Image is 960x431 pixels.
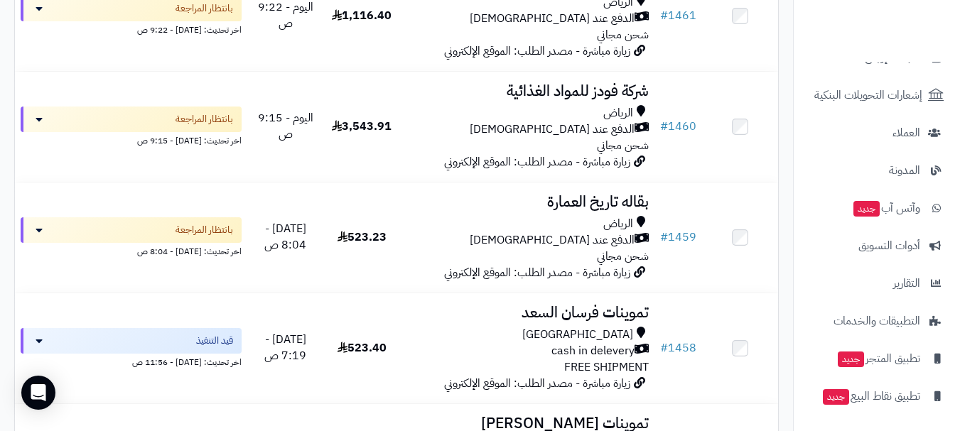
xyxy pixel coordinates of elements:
span: بانتظار المراجعة [176,223,233,237]
a: #1459 [660,229,696,246]
a: #1458 [660,339,696,356]
span: شحن مجاني [597,26,649,43]
span: قيد التنفيذ [196,334,233,348]
span: وآتس آب [852,198,920,218]
span: 1,116.40 [332,7,392,24]
a: تطبيق نقاط البيعجديد [802,379,951,413]
span: الرياض [603,216,633,232]
span: بانتظار المراجعة [176,112,233,126]
span: زيارة مباشرة - مصدر الطلب: الموقع الإلكتروني [444,153,630,170]
span: تطبيق المتجر [836,349,920,369]
span: cash in delevery [551,343,635,359]
span: # [660,118,668,135]
a: وآتس آبجديد [802,191,951,225]
span: تطبيق نقاط البيع [821,386,920,406]
span: بانتظار المراجعة [176,1,233,16]
span: الرياض [603,105,633,121]
span: 3,543.91 [332,118,392,135]
h3: شركة فودز للمواد الغذائية [406,83,649,99]
a: العملاء [802,116,951,150]
span: أدوات التسويق [858,236,920,256]
h3: بقاله تاريخ العمارة [406,194,649,210]
span: # [660,7,668,24]
span: شحن مجاني [597,137,649,154]
span: الدفع عند [DEMOGRAPHIC_DATA] [470,121,635,138]
a: التقارير [802,266,951,300]
div: اخر تحديث: [DATE] - 9:22 ص [21,21,242,36]
span: 523.40 [338,339,387,356]
a: #1461 [660,7,696,24]
a: التطبيقات والخدمات [802,304,951,338]
span: FREE SHIPMENT [564,359,649,376]
span: زيارة مباشرة - مصدر الطلب: الموقع الإلكتروني [444,375,630,392]
span: # [660,339,668,356]
span: المدونة [889,160,920,180]
span: الدفع عند [DEMOGRAPHIC_DATA] [470,232,635,249]
span: زيارة مباشرة - مصدر الطلب: الموقع الإلكتروني [444,264,630,281]
img: logo-2.png [863,40,946,70]
span: [GEOGRAPHIC_DATA] [522,327,633,343]
h3: تموينات فرسان السعد [406,305,649,321]
div: Open Intercom Messenger [21,376,55,410]
a: أدوات التسويق [802,229,951,263]
div: اخر تحديث: [DATE] - 8:04 ص [21,243,242,258]
span: العملاء [892,123,920,143]
span: شحن مجاني [597,248,649,265]
a: المدونة [802,153,951,187]
span: إشعارات التحويلات البنكية [814,85,922,105]
span: الدفع عند [DEMOGRAPHIC_DATA] [470,11,635,27]
div: اخر تحديث: [DATE] - 11:56 ص [21,354,242,369]
span: جديد [823,389,849,405]
span: التقارير [893,273,920,293]
a: #1460 [660,118,696,135]
span: جديد [838,351,864,367]
a: تطبيق المتجرجديد [802,342,951,376]
span: التطبيقات والخدمات [834,311,920,331]
span: [DATE] - 7:19 ص [264,331,306,364]
a: إشعارات التحويلات البنكية [802,78,951,112]
div: اخر تحديث: [DATE] - 9:15 ص [21,132,242,147]
span: # [660,229,668,246]
span: [DATE] - 8:04 ص [264,220,306,253]
span: 523.23 [338,229,387,246]
span: اليوم - 9:15 ص [258,109,313,143]
span: زيارة مباشرة - مصدر الطلب: الموقع الإلكتروني [444,43,630,60]
span: جديد [853,201,880,217]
